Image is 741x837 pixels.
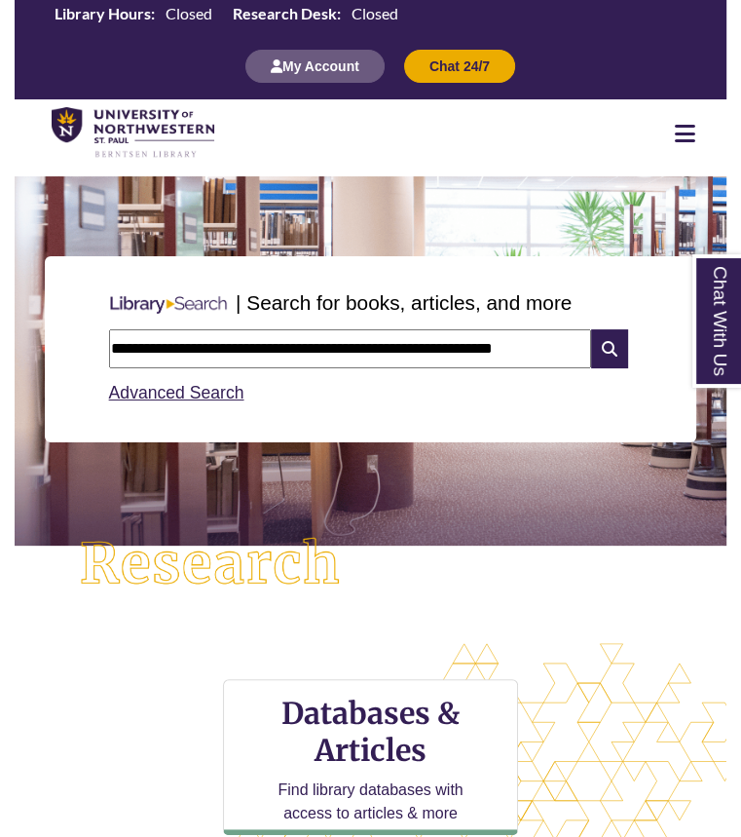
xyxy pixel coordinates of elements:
[225,3,344,24] th: Research Desk:
[51,509,371,620] img: Research
[266,779,476,825] p: Find library databases with access to articles & more
[591,329,628,368] i: Search
[47,3,158,24] th: Library Hours:
[47,3,406,27] table: Hours Today
[101,288,236,322] img: Libary Search
[404,57,515,74] a: Chat 24/7
[109,383,244,402] a: Advanced Search
[352,4,398,22] span: Closed
[240,695,502,769] h3: Databases & Articles
[47,3,406,29] a: Hours Today
[223,679,519,835] a: Databases & Articles Find library databases with access to articles & more
[236,287,572,318] p: | Search for books, articles, and more
[245,57,385,74] a: My Account
[404,50,515,83] button: Chat 24/7
[245,50,385,83] button: My Account
[166,4,212,22] span: Closed
[52,107,214,159] img: UNWSP Library Logo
